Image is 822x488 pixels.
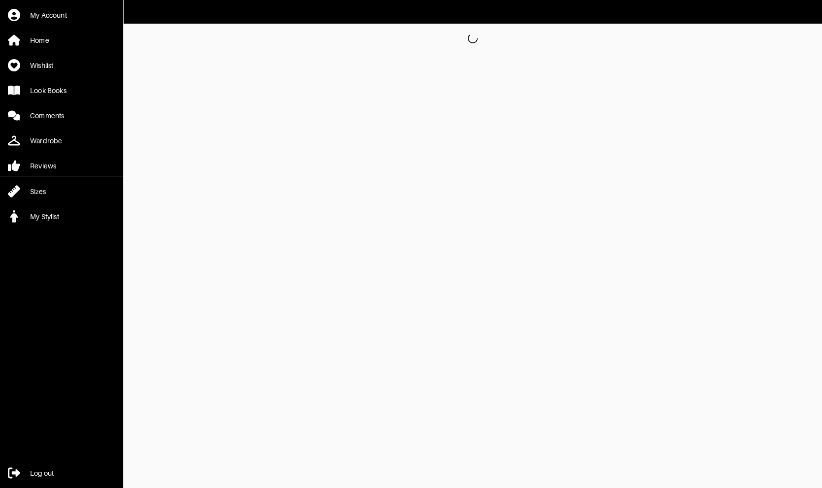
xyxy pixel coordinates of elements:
[30,86,66,96] div: Look Books
[30,35,49,45] div: Home
[30,111,64,121] div: Comments
[30,468,54,478] div: Log out
[30,10,67,20] div: My Account
[30,61,53,70] div: Wishlist
[30,136,62,146] div: Wardrobe
[30,161,56,171] div: Reviews
[30,212,59,222] div: My Stylist
[30,187,46,196] div: Sizes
